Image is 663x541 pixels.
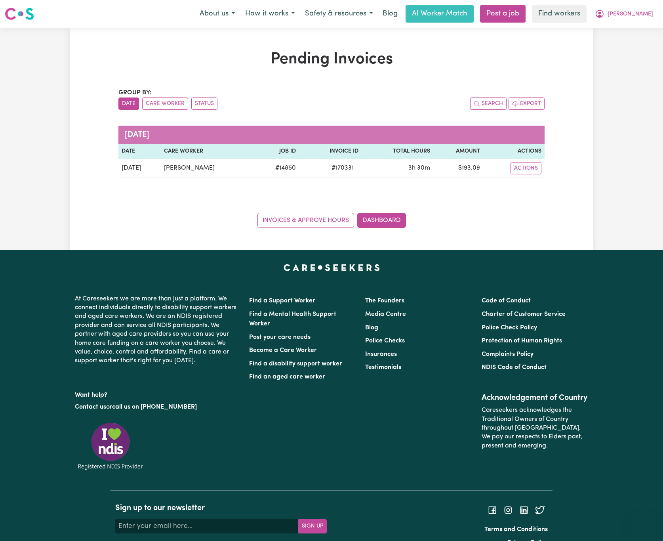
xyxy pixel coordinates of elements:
[300,6,378,22] button: Safety & resources
[75,291,240,369] p: At Careseekers we are more than just a platform. We connect individuals directly to disability su...
[483,144,545,159] th: Actions
[115,503,327,513] h2: Sign up to our newsletter
[191,97,217,110] button: sort invoices by paid status
[298,519,327,533] button: Subscribe
[249,347,317,354] a: Become a Care Worker
[257,213,354,228] a: Invoices & Approve Hours
[509,97,545,110] button: Export
[365,364,401,371] a: Testimonials
[118,126,545,144] caption: [DATE]
[112,404,197,410] a: call us on [PHONE_NUMBER]
[503,507,513,513] a: Follow Careseekers on Instagram
[255,159,299,178] td: # 14850
[357,213,406,228] a: Dashboard
[75,421,146,471] img: Registered NDIS provider
[365,311,406,317] a: Media Centre
[365,351,397,357] a: Insurances
[118,50,545,69] h1: Pending Invoices
[535,507,545,513] a: Follow Careseekers on Twitter
[75,388,240,400] p: Want help?
[118,159,161,178] td: [DATE]
[519,507,529,513] a: Follow Careseekers on LinkedIn
[378,5,402,23] a: Blog
[511,162,541,174] button: Actions
[249,361,342,367] a: Find a disability support worker
[365,325,378,331] a: Blog
[365,338,405,344] a: Police Checks
[249,298,315,304] a: Find a Support Worker
[482,325,537,331] a: Police Check Policy
[118,97,139,110] button: sort invoices by date
[482,403,588,453] p: Careseekers acknowledges the Traditional Owners of Country throughout [GEOGRAPHIC_DATA]. We pay o...
[480,5,526,23] a: Post a job
[194,6,240,22] button: About us
[327,163,358,173] span: # 170331
[299,144,362,159] th: Invoice ID
[161,144,255,159] th: Care Worker
[631,509,657,535] iframe: Button to launch messaging window
[118,144,161,159] th: Date
[482,338,562,344] a: Protection of Human Rights
[470,97,507,110] button: Search
[75,400,240,415] p: or
[75,404,106,410] a: Contact us
[608,10,653,19] span: [PERSON_NAME]
[482,298,531,304] a: Code of Conduct
[5,7,34,21] img: Careseekers logo
[488,507,497,513] a: Follow Careseekers on Facebook
[115,519,299,533] input: Enter your email here...
[408,165,430,171] span: 3 hours 30 minutes
[118,90,152,96] span: Group by:
[590,6,658,22] button: My Account
[532,5,587,23] a: Find workers
[365,298,404,304] a: The Founders
[249,374,325,380] a: Find an aged care worker
[482,311,566,317] a: Charter of Customer Service
[161,159,255,178] td: [PERSON_NAME]
[249,311,336,327] a: Find a Mental Health Support Worker
[484,526,548,533] a: Terms and Conditions
[249,334,311,340] a: Post your care needs
[240,6,300,22] button: How it works
[142,97,188,110] button: sort invoices by care worker
[482,364,547,371] a: NDIS Code of Conduct
[482,351,533,357] a: Complaints Policy
[406,5,474,23] a: AI Worker Match
[284,264,380,271] a: Careseekers home page
[482,393,588,403] h2: Acknowledgement of Country
[255,144,299,159] th: Job ID
[362,144,433,159] th: Total Hours
[433,144,484,159] th: Amount
[433,159,484,178] td: $ 193.09
[5,5,34,23] a: Careseekers logo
